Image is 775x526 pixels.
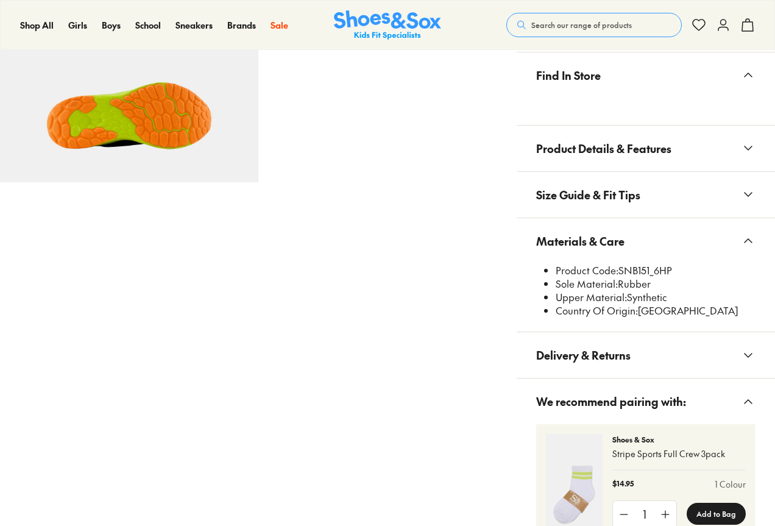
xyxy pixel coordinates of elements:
[556,304,756,318] li: [GEOGRAPHIC_DATA]
[271,19,288,31] span: Sale
[612,434,746,445] p: Shoes & Sox
[536,98,756,110] iframe: Find in Store
[556,290,627,304] span: Upper Material:
[715,478,746,491] a: 1 Colour
[334,10,441,40] img: SNS_Logo_Responsive.svg
[175,19,213,31] span: Sneakers
[102,19,121,31] span: Boys
[536,383,686,419] span: We recommend pairing with:
[556,304,638,317] span: Country Of Origin:
[20,19,54,31] span: Shop All
[536,57,601,93] span: Find In Store
[556,291,756,304] li: Synthetic
[20,19,54,32] a: Shop All
[556,264,756,277] li: SNB151_6HP
[556,277,618,290] span: Sole Material:
[612,447,746,460] p: Stripe Sports Full Crew 3pack
[334,10,441,40] a: Shoes & Sox
[687,503,746,525] button: Add to Bag
[227,19,256,31] span: Brands
[612,478,634,491] p: $14.95
[517,218,775,264] button: Materials & Care
[517,172,775,218] button: Size Guide & Fit Tips
[517,126,775,171] button: Product Details & Features
[135,19,161,31] span: School
[536,177,640,213] span: Size Guide & Fit Tips
[227,19,256,32] a: Brands
[536,130,671,166] span: Product Details & Features
[536,337,631,373] span: Delivery & Returns
[556,277,756,291] li: Rubber
[135,19,161,32] a: School
[556,263,618,277] span: Product Code:
[531,20,632,30] span: Search our range of products
[517,332,775,378] button: Delivery & Returns
[102,19,121,32] a: Boys
[517,52,775,98] button: Find In Store
[175,19,213,32] a: Sneakers
[271,19,288,32] a: Sale
[506,13,682,37] button: Search our range of products
[517,379,775,424] button: We recommend pairing with:
[536,223,625,259] span: Materials & Care
[68,19,87,31] span: Girls
[68,19,87,32] a: Girls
